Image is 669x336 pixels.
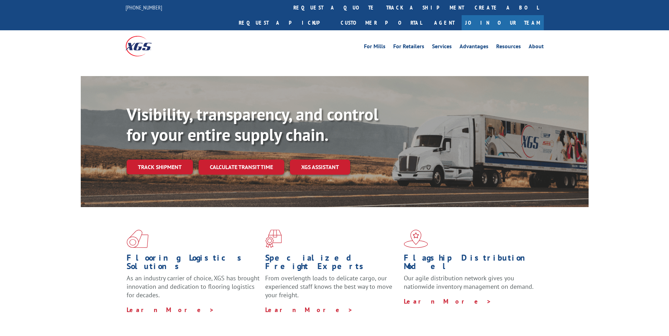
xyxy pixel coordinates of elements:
h1: Flagship Distribution Model [404,254,537,274]
a: Track shipment [127,160,193,174]
p: From overlength loads to delicate cargo, our experienced staff knows the best way to move your fr... [265,274,399,305]
a: Learn More > [265,306,353,314]
img: xgs-icon-flagship-distribution-model-red [404,230,428,248]
a: Agent [427,15,462,30]
a: Customer Portal [335,15,427,30]
img: xgs-icon-total-supply-chain-intelligence-red [127,230,148,248]
a: Learn More > [127,306,214,314]
a: Services [432,44,452,51]
img: xgs-icon-focused-on-flooring-red [265,230,282,248]
span: Our agile distribution network gives you nationwide inventory management on demand. [404,274,534,291]
a: For Mills [364,44,385,51]
span: As an industry carrier of choice, XGS has brought innovation and dedication to flooring logistics... [127,274,260,299]
a: For Retailers [393,44,424,51]
h1: Flooring Logistics Solutions [127,254,260,274]
a: XGS ASSISTANT [290,160,350,175]
a: Learn More > [404,297,492,305]
h1: Specialized Freight Experts [265,254,399,274]
a: Advantages [460,44,488,51]
a: Resources [496,44,521,51]
a: About [529,44,544,51]
b: Visibility, transparency, and control for your entire supply chain. [127,103,378,145]
a: [PHONE_NUMBER] [126,4,162,11]
a: Join Our Team [462,15,544,30]
a: Calculate transit time [199,160,284,175]
a: Request a pickup [233,15,335,30]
